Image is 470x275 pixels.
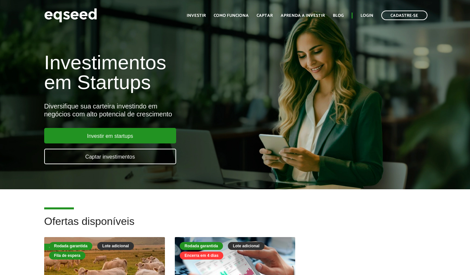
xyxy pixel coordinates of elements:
div: Fila de espera [49,252,85,260]
a: Como funciona [214,14,249,18]
h1: Investimentos em Startups [44,53,269,92]
a: Login [360,14,373,18]
div: Rodada garantida [49,242,92,250]
div: Diversifique sua carteira investindo em negócios com alto potencial de crescimento [44,102,269,118]
h2: Ofertas disponíveis [44,216,426,237]
img: EqSeed [44,7,97,24]
a: Blog [333,14,344,18]
div: Lote adicional [97,242,134,250]
div: Encerra em 4 dias [180,252,224,260]
a: Aprenda a investir [281,14,325,18]
a: Investir em startups [44,128,176,143]
a: Investir [187,14,206,18]
a: Captar [257,14,273,18]
a: Captar investimentos [44,149,176,164]
div: Rodada garantida [180,242,223,250]
a: Cadastre-se [381,11,427,20]
div: Fila de espera [44,244,81,250]
div: Lote adicional [228,242,265,250]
